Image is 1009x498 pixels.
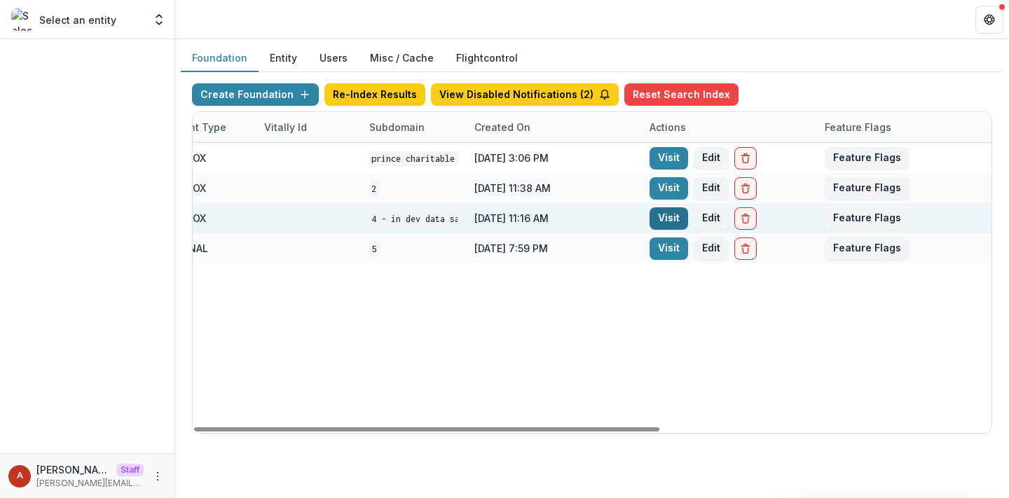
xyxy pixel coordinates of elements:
button: Delete Foundation [734,237,757,260]
p: Staff [116,464,144,476]
code: 5 [369,242,378,256]
div: [DATE] 3:06 PM [466,143,641,173]
a: Visit [650,147,688,170]
button: Feature Flags [825,147,910,170]
div: [DATE] 11:16 AM [466,203,641,233]
button: Feature Flags [825,237,910,260]
div: Created on [466,112,641,142]
code: 2 [369,181,378,196]
button: Edit [694,207,729,230]
div: Feature Flags [816,120,900,134]
p: [PERSON_NAME][EMAIL_ADDRESS][DOMAIN_NAME] [36,477,144,490]
div: Anna [17,471,23,480]
div: Actions [641,112,816,142]
a: Flightcontrol [456,50,518,65]
button: Re-Index Results [324,83,425,106]
div: Account Type [151,120,235,134]
button: Delete Foundation [734,207,757,230]
div: Created on [466,120,539,134]
div: Vitally Id [256,120,315,134]
a: Visit [650,177,688,200]
div: Subdomain [361,112,466,142]
button: Reset Search Index [624,83,739,106]
div: Feature Flags [816,112,991,142]
img: Select an entity [11,8,34,31]
button: Foundation [181,45,259,72]
div: Actions [641,120,694,134]
button: Edit [694,237,729,260]
p: Select an entity [39,13,116,27]
button: Create Foundation [192,83,319,106]
div: Vitally Id [256,112,361,142]
button: Users [308,45,359,72]
a: Visit [650,237,688,260]
button: Edit [694,147,729,170]
button: Misc / Cache [359,45,445,72]
button: Edit [694,177,729,200]
code: 4 - in dev data sandbox [369,212,486,226]
code: Prince Charitable Trusts DEMO [369,151,516,166]
div: Account Type [151,112,256,142]
button: Open entity switcher [149,6,169,34]
div: [DATE] 7:59 PM [466,233,641,263]
div: Subdomain [361,120,433,134]
button: More [149,468,166,485]
button: View Disabled Notifications (2) [431,83,619,106]
div: [DATE] 11:38 AM [466,173,641,203]
button: Get Help [975,6,1003,34]
button: Feature Flags [825,207,910,230]
button: Delete Foundation [734,177,757,200]
button: Feature Flags [825,177,910,200]
a: Visit [650,207,688,230]
button: Entity [259,45,308,72]
p: [PERSON_NAME] [36,462,111,477]
button: Delete Foundation [734,147,757,170]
